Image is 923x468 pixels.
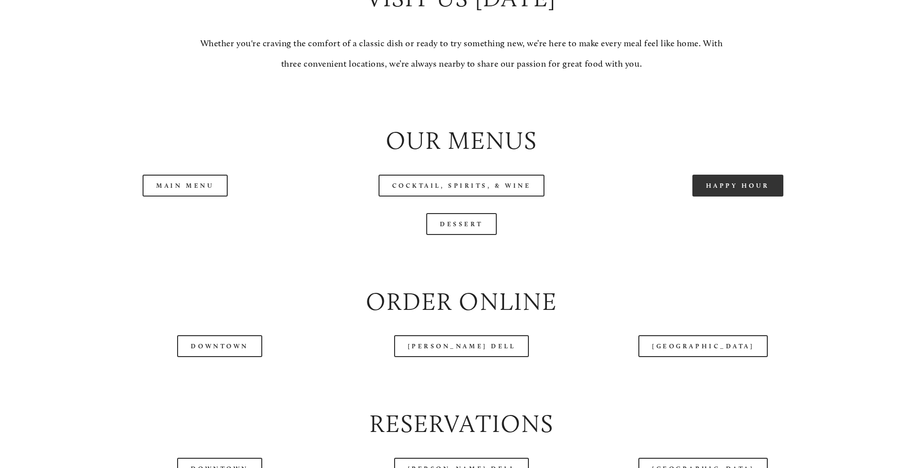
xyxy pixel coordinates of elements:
a: [PERSON_NAME] Dell [394,335,529,357]
a: Dessert [426,213,497,235]
a: Main Menu [143,175,228,197]
h2: Our Menus [55,124,868,158]
a: Downtown [177,335,262,357]
a: Happy Hour [692,175,784,197]
a: [GEOGRAPHIC_DATA] [638,335,768,357]
h2: Reservations [55,407,868,441]
a: Cocktail, Spirits, & Wine [379,175,545,197]
h2: Order Online [55,285,868,319]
